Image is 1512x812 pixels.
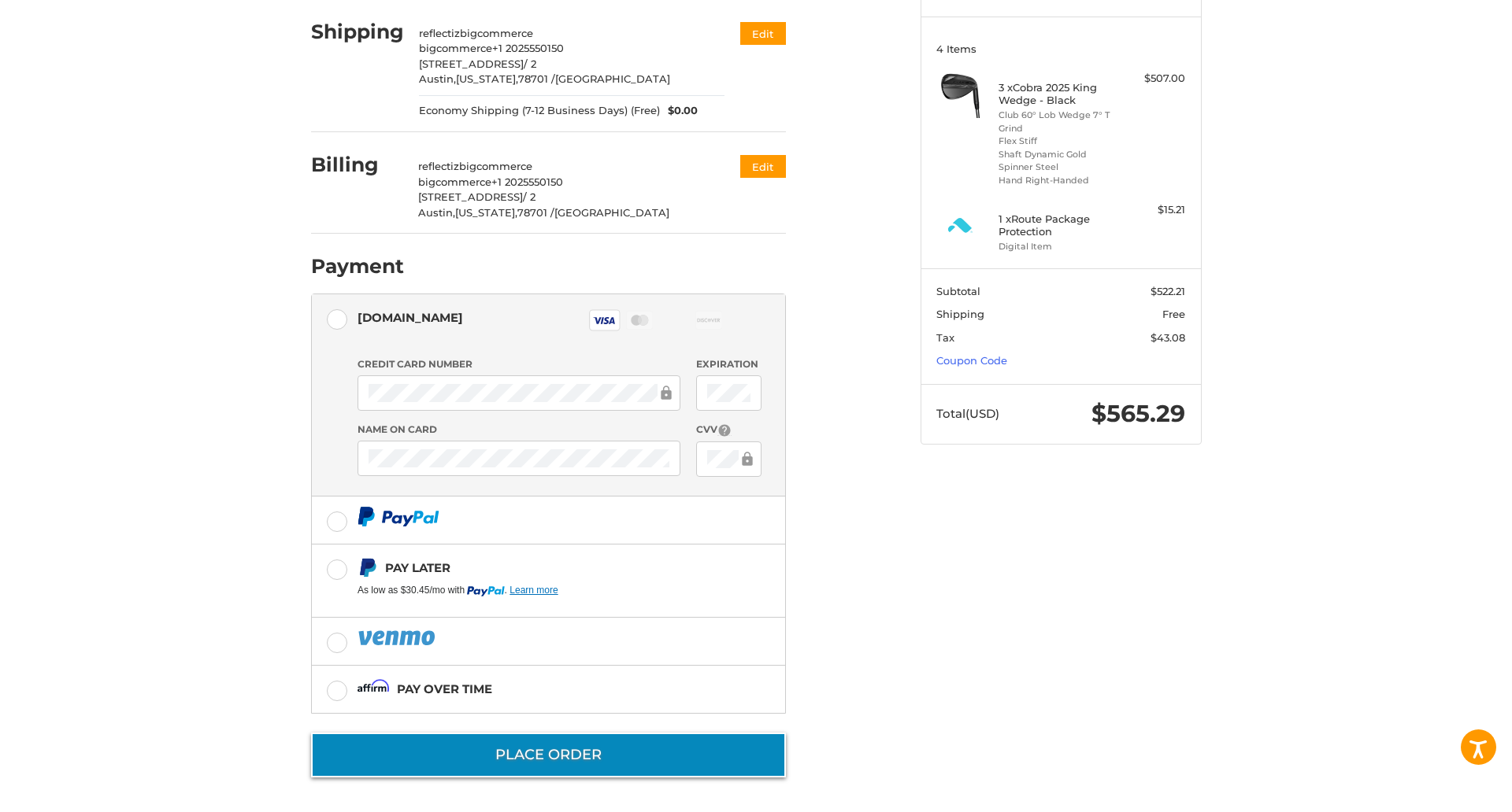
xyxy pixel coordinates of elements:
h4: 3 x Cobra 2025 King Wedge - Black [999,81,1119,107]
img: Pay Later icon [358,558,377,578]
span: Austin, [418,206,455,219]
div: $15.21 [1123,202,1185,218]
span: / 2 [523,190,535,203]
span: Economy Shipping (7-12 Business Days) (Free) [419,103,660,119]
label: Credit Card Number [358,357,680,371]
span: [US_STATE], [456,72,518,85]
span: Subtotal [936,285,980,297]
div: Pay Later [385,555,687,581]
h2: Payment [311,254,404,279]
span: reflectiz [418,160,459,172]
div: [DOMAIN_NAME] [358,304,463,330]
li: Shaft Dynamic Gold Spinner Steel [999,148,1119,174]
li: Flex Stiff [999,135,1119,148]
span: bigcommerce [459,160,532,172]
span: bigcommerce [418,175,491,188]
label: Name on Card [358,423,680,437]
img: PayPal icon [358,507,439,526]
img: PayPal icon [358,628,438,648]
h4: 1 x Route Package Protection [999,212,1119,238]
a: Coupon Code [936,354,1007,367]
img: Affirm icon [358,679,389,699]
span: [US_STATE], [455,206,517,219]
span: 78701 / [518,72,555,85]
span: $43.08 [1151,331,1185,344]
div: $507.00 [1123,71,1185,87]
h2: Billing [311,153,403,177]
span: +1 2025550150 [492,42,564,54]
span: Free [1162,308,1185,320]
span: [STREET_ADDRESS] [418,190,523,203]
span: reflectiz [419,27,460,39]
span: Austin, [419,72,456,85]
div: Pay over time [397,676,492,702]
span: bigcommerce [460,27,533,39]
button: Edit [740,22,786,45]
span: 78701 / [517,206,554,219]
span: / 2 [524,57,536,70]
span: [GEOGRAPHIC_DATA] [555,72,670,85]
span: [GEOGRAPHIC_DATA] [554,206,669,219]
span: bigcommerce [419,42,492,54]
span: $522.21 [1151,285,1185,297]
label: CVV [696,423,762,437]
button: Edit [740,155,786,178]
span: $565.29 [1091,399,1185,428]
span: +1 2025550150 [491,175,563,188]
li: Hand Right-Handed [999,174,1119,187]
span: [STREET_ADDRESS] [419,57,524,70]
h2: Shipping [311,20,404,44]
span: Total (USD) [936,406,999,421]
li: Digital Item [999,240,1119,253]
span: Tax [936,331,954,344]
iframe: PayPal Message 1 [358,584,687,598]
span: Shipping [936,308,984,320]
li: Club 60° Lob Wedge 7° T Grind [999,109,1119,135]
span: $0.00 [660,103,698,119]
h3: 4 Items [936,42,1185,55]
label: Expiration [696,357,762,371]
button: Place Order [311,733,786,777]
